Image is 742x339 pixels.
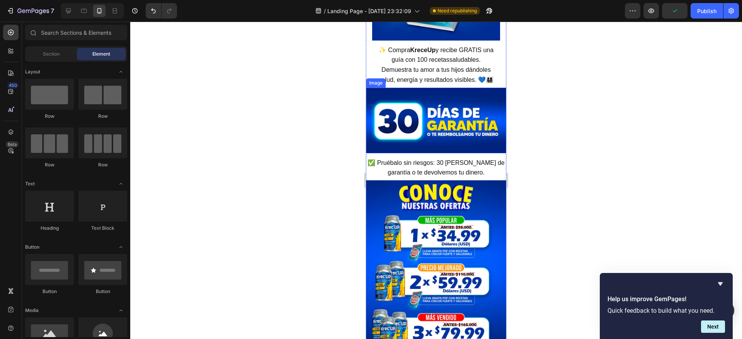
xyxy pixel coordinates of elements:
[25,244,39,251] span: Button
[25,307,39,314] span: Media
[366,22,506,339] iframe: Design area
[115,241,127,253] span: Toggle open
[701,320,725,333] button: Next question
[697,7,716,15] div: Publish
[92,51,110,58] span: Element
[327,7,411,15] span: Landing Page - [DATE] 23:32:09
[78,113,127,120] div: Row
[78,288,127,295] div: Button
[146,3,177,19] div: Undo/Redo
[51,6,54,15] p: 7
[608,279,725,333] div: Help us improve GemPages!
[25,180,35,187] span: Text
[3,3,58,19] button: 7
[43,51,60,58] span: Section
[25,288,74,295] div: Button
[608,295,725,304] h2: Help us improve GemPages!
[25,113,74,120] div: Row
[6,141,19,147] div: Beta
[25,68,40,75] span: Layout
[691,3,723,19] button: Publish
[7,82,19,88] div: 450
[437,7,477,14] span: Need republishing
[78,161,127,168] div: Row
[25,25,127,40] input: Search Sections & Elements
[25,225,74,232] div: Heading
[78,225,127,232] div: Text Block
[25,161,74,168] div: Row
[115,304,127,317] span: Toggle open
[115,66,127,78] span: Toggle open
[716,279,725,288] button: Hide survey
[115,178,127,190] span: Toggle open
[324,7,326,15] span: /
[608,307,725,314] p: Quick feedback to build what you need.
